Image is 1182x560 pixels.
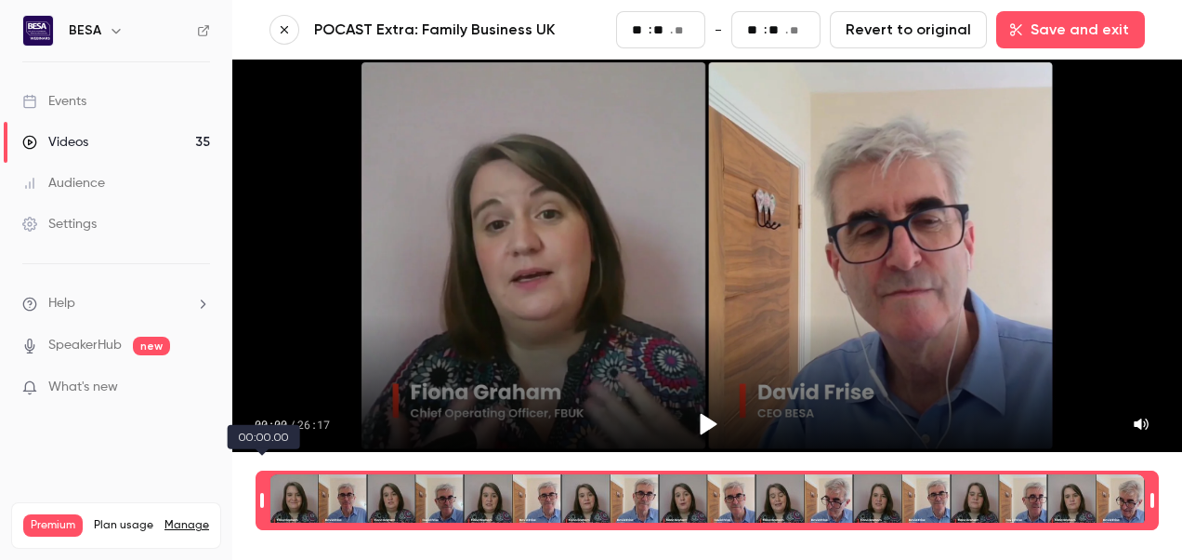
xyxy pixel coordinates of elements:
fieldset: 26:17.99 [731,11,821,48]
input: seconds [768,20,783,40]
div: Time range seconds start time [256,473,269,528]
div: Events [22,92,86,111]
input: milliseconds [790,20,805,41]
input: seconds [653,20,668,40]
span: Premium [23,514,83,537]
span: Plan usage [94,518,153,533]
input: milliseconds [675,20,689,41]
a: POCAST Extra: Family Business UK [314,19,601,41]
a: Manage [164,518,209,533]
li: help-dropdown-opener [22,294,210,313]
input: minutes [632,20,647,40]
iframe: Noticeable Trigger [188,380,210,396]
h6: BESA [69,21,101,40]
img: BESA [23,16,53,46]
div: Settings [22,215,97,233]
div: Videos [22,133,88,152]
div: Time range seconds end time [1146,473,1159,528]
span: Help [48,294,75,313]
button: Save and exit [996,11,1145,48]
button: Mute [1123,406,1160,443]
span: 00:00 [255,417,287,432]
span: : [649,20,651,40]
button: Revert to original [830,11,987,48]
button: Play [685,402,729,447]
section: Video player [232,60,1182,452]
div: Time range selector [269,474,1145,527]
span: . [670,20,673,40]
span: - [715,19,722,41]
a: SpeakerHub [48,336,122,355]
span: . [785,20,788,40]
span: 26:17 [297,417,330,432]
span: / [289,417,295,432]
div: 00:00 [255,417,330,432]
div: Audience [22,174,105,193]
input: minutes [747,20,762,40]
span: new [133,337,170,355]
span: What's new [48,378,118,397]
span: : [764,20,767,40]
fieldset: 00:00.00 [616,11,705,48]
